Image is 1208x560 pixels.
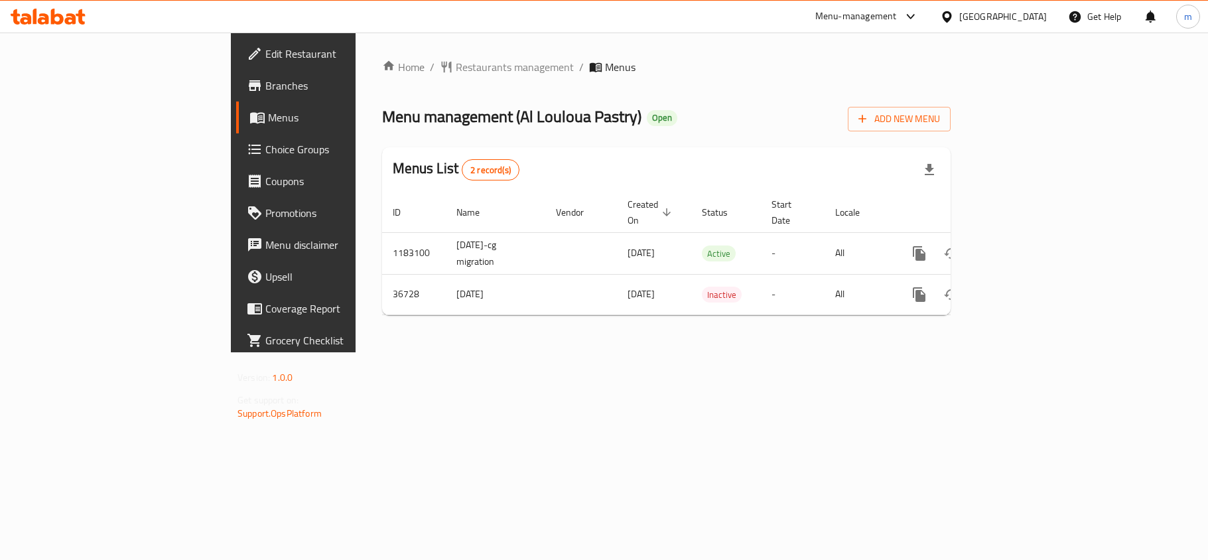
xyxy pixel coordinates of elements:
td: - [761,232,825,274]
span: Menu management ( Al Louloua Pastry ) [382,102,641,131]
button: more [904,279,935,311]
span: [DATE] [628,285,655,303]
button: more [904,238,935,269]
span: Name [456,204,497,220]
a: Edit Restaurant [236,38,433,70]
table: enhanced table [382,192,1041,315]
span: Promotions [265,205,422,221]
li: / [579,59,584,75]
button: Add New Menu [848,107,951,131]
span: Grocery Checklist [265,332,422,348]
a: Upsell [236,261,433,293]
h2: Menus List [393,159,519,180]
span: Active [702,246,736,261]
span: ID [393,204,418,220]
span: Open [647,112,677,123]
button: Change Status [935,238,967,269]
span: [DATE] [628,244,655,261]
span: Start Date [772,196,809,228]
a: Branches [236,70,433,102]
div: Menu-management [815,9,897,25]
span: Created On [628,196,675,228]
span: Add New Menu [858,111,940,127]
span: Menus [268,109,422,125]
span: Vendor [556,204,601,220]
span: Locale [835,204,877,220]
a: Promotions [236,197,433,229]
td: [DATE]-cg migration [446,232,545,274]
span: Restaurants management [456,59,574,75]
div: Export file [913,154,945,186]
span: 1.0.0 [272,369,293,386]
a: Restaurants management [440,59,574,75]
td: - [761,274,825,315]
span: Edit Restaurant [265,46,422,62]
th: Actions [893,192,1041,233]
td: All [825,274,893,315]
nav: breadcrumb [382,59,951,75]
a: Choice Groups [236,133,433,165]
span: Menus [605,59,636,75]
a: Support.OpsPlatform [237,405,322,422]
a: Grocery Checklist [236,324,433,356]
span: Status [702,204,745,220]
td: All [825,232,893,274]
span: Coupons [265,173,422,189]
span: Upsell [265,269,422,285]
span: Version: [237,369,270,386]
button: Change Status [935,279,967,311]
span: m [1184,9,1192,24]
span: Branches [265,78,422,94]
span: Inactive [702,287,742,303]
span: Menu disclaimer [265,237,422,253]
a: Menu disclaimer [236,229,433,261]
div: Active [702,245,736,261]
span: 2 record(s) [462,164,519,176]
a: Menus [236,102,433,133]
a: Coupons [236,165,433,197]
td: [DATE] [446,274,545,315]
a: Coverage Report [236,293,433,324]
span: Coverage Report [265,301,422,316]
div: Open [647,110,677,126]
span: Choice Groups [265,141,422,157]
div: Total records count [462,159,519,180]
div: [GEOGRAPHIC_DATA] [959,9,1047,24]
span: Get support on: [237,391,299,409]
